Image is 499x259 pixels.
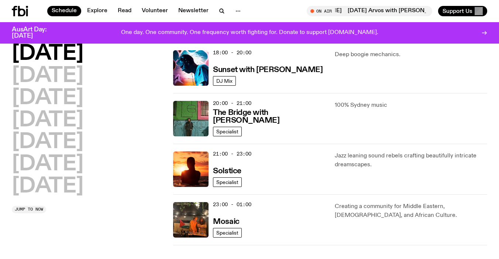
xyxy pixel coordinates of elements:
button: Jump to now [12,206,46,213]
span: Support Us [443,8,472,14]
a: Mosaic [213,217,239,226]
p: 100% Sydney music [335,101,487,110]
a: Specialist [213,228,242,238]
span: 18:00 - 20:00 [213,49,251,56]
span: Specialist [216,129,238,134]
a: DJ Mix [213,76,236,86]
a: Specialist [213,127,242,136]
span: 21:00 - 23:00 [213,150,251,157]
span: DJ Mix [216,78,233,84]
h3: The Bridge with [PERSON_NAME] [213,109,326,125]
button: [DATE] [12,132,83,153]
button: [DATE] [12,110,83,131]
button: [DATE] [12,66,83,86]
p: Deep boogie mechanics. [335,50,487,59]
h3: Mosaic [213,218,239,226]
button: [DATE] [12,154,83,175]
button: Support Us [438,6,487,16]
img: Tommy and Jono Playing at a fundraiser for Palestine [173,202,209,238]
button: [DATE] [12,88,83,109]
h3: Sunset with [PERSON_NAME] [213,66,323,74]
p: Jazz leaning sound rebels crafting beautifully intricate dreamscapes. [335,151,487,169]
a: Sunset with [PERSON_NAME] [213,65,323,74]
span: 23:00 - 01:00 [213,201,251,208]
a: Newsletter [174,6,213,16]
img: Simon Caldwell stands side on, looking downwards. He has headphones on. Behind him is a brightly ... [173,50,209,86]
a: Schedule [47,6,81,16]
a: Solstice [213,166,241,175]
a: Explore [83,6,112,16]
a: Read [113,6,136,16]
p: Creating a community for Middle Eastern, [DEMOGRAPHIC_DATA], and African Culture. [335,202,487,220]
span: 20:00 - 21:00 [213,100,251,107]
button: [DATE] [12,176,83,197]
h3: Solstice [213,167,241,175]
img: A girl standing in the ocean as waist level, staring into the rise of the sun. [173,151,209,187]
span: Specialist [216,230,238,235]
h3: AusArt Day: [DATE] [12,27,59,39]
span: Specialist [216,179,238,185]
a: The Bridge with [PERSON_NAME] [213,108,326,125]
a: Specialist [213,177,242,187]
button: On Air[DATE] Arvos with [PERSON_NAME][DATE] Arvos with [PERSON_NAME] [307,6,432,16]
a: Volunteer [137,6,172,16]
button: [DATE] [12,44,83,64]
p: One day. One community. One frequency worth fighting for. Donate to support [DOMAIN_NAME]. [121,30,378,36]
span: Jump to now [15,207,43,211]
img: Amelia Sparke is wearing a black hoodie and pants, leaning against a blue, green and pink wall wi... [173,101,209,136]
